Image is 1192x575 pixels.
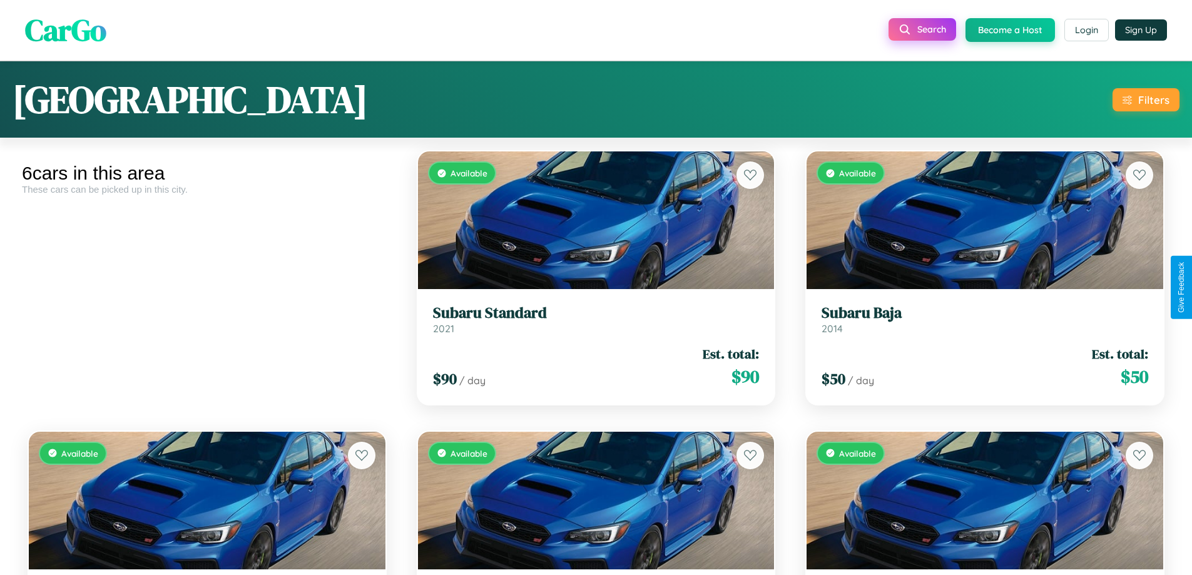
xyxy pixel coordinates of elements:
span: 2021 [433,322,454,335]
h3: Subaru Standard [433,304,760,322]
span: $ 90 [731,364,759,389]
div: Filters [1138,93,1169,106]
span: Available [839,448,876,459]
span: Est. total: [1092,345,1148,363]
div: Give Feedback [1177,262,1186,313]
span: $ 50 [1121,364,1148,389]
span: $ 50 [822,369,845,389]
button: Search [889,18,956,41]
span: Available [61,448,98,459]
div: 6 cars in this area [22,163,392,184]
a: Subaru Baja2014 [822,304,1148,335]
h1: [GEOGRAPHIC_DATA] [13,74,368,125]
button: Filters [1113,88,1179,111]
span: Search [917,24,946,35]
button: Sign Up [1115,19,1167,41]
button: Login [1064,19,1109,41]
h3: Subaru Baja [822,304,1148,322]
span: / day [848,374,874,387]
a: Subaru Standard2021 [433,304,760,335]
span: 2014 [822,322,843,335]
span: Est. total: [703,345,759,363]
span: CarGo [25,9,106,51]
div: These cars can be picked up in this city. [22,184,392,195]
span: Available [451,448,487,459]
span: Available [451,168,487,178]
span: / day [459,374,486,387]
span: $ 90 [433,369,457,389]
span: Available [839,168,876,178]
button: Become a Host [965,18,1055,42]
